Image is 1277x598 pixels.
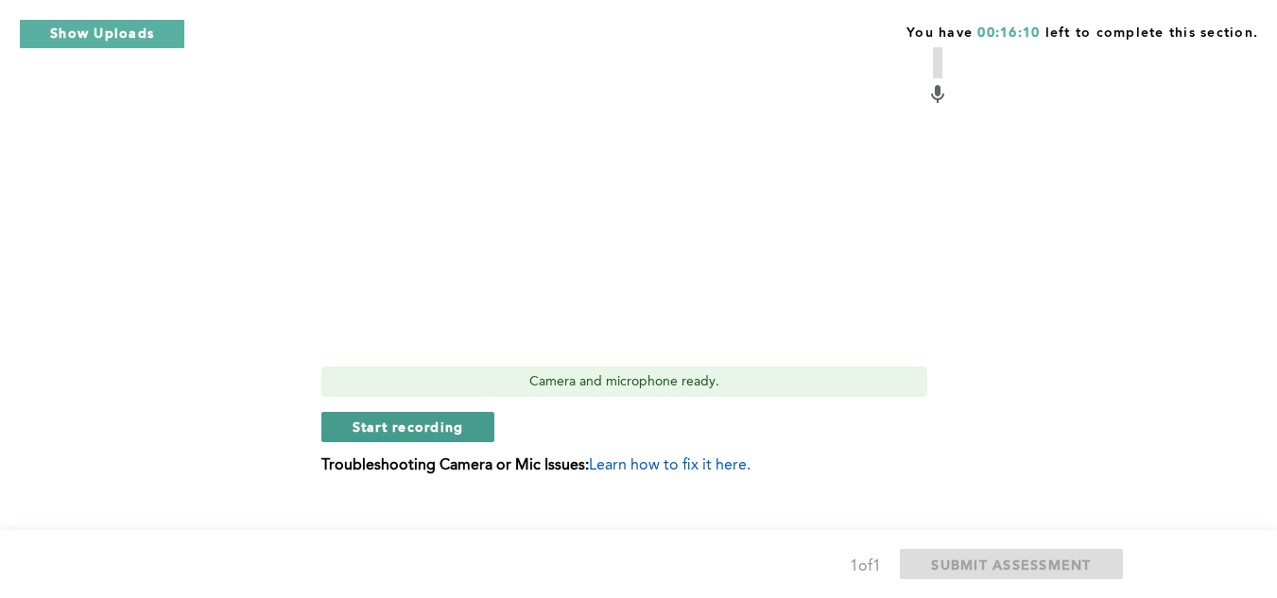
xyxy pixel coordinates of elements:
button: SUBMIT ASSESSMENT [900,549,1122,579]
div: 1 of 1 [850,554,881,580]
div: Camera and microphone ready. [321,367,927,397]
span: SUBMIT ASSESSMENT [931,555,1091,573]
span: Learn how to fix it here. [589,458,751,473]
button: Start recording [321,412,495,442]
span: 00:16:10 [977,26,1040,40]
span: Start recording [353,418,464,436]
button: Show Uploads [19,19,185,49]
b: Troubleshooting Camera or Mic Issues: [321,458,589,473]
span: You have left to complete this section. [906,19,1258,43]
